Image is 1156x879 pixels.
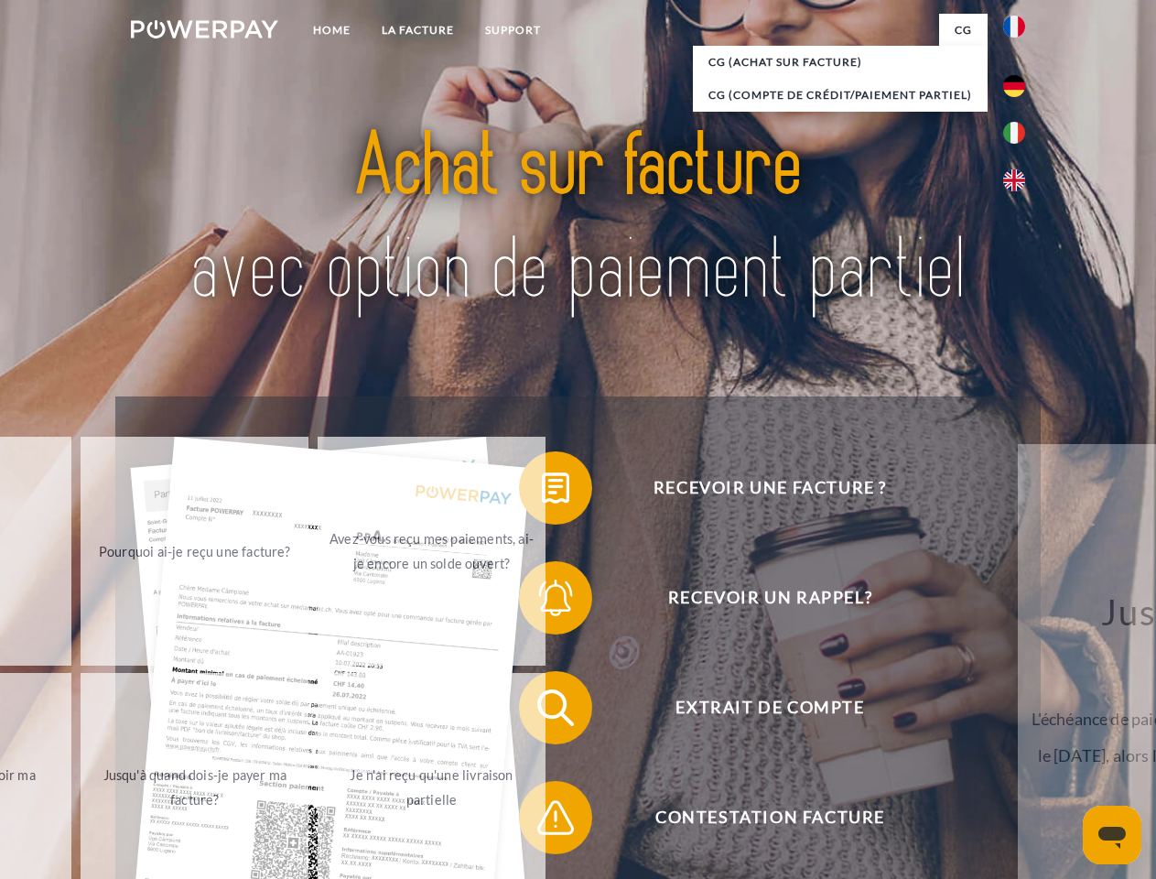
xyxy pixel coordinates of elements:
a: CG [939,14,988,47]
iframe: Bouton de lancement de la fenêtre de messagerie [1083,806,1141,864]
a: LA FACTURE [366,14,470,47]
button: Contestation Facture [519,781,995,854]
a: CG (achat sur facture) [693,46,988,79]
a: CG (Compte de crédit/paiement partiel) [693,79,988,112]
span: Contestation Facture [546,781,994,854]
img: title-powerpay_fr.svg [175,88,981,351]
a: Support [470,14,556,47]
button: Extrait de compte [519,671,995,744]
img: de [1003,75,1025,97]
div: Jusqu'à quand dois-je payer ma facture? [92,763,297,812]
img: it [1003,122,1025,144]
img: fr [1003,16,1025,38]
a: Avez-vous reçu mes paiements, ai-je encore un solde ouvert? [318,437,546,666]
a: Home [297,14,366,47]
div: Je n'ai reçu qu'une livraison partielle [329,763,535,812]
div: Pourquoi ai-je reçu une facture? [92,538,297,563]
img: en [1003,169,1025,191]
img: logo-powerpay-white.svg [131,20,278,38]
span: Extrait de compte [546,671,994,744]
div: Avez-vous reçu mes paiements, ai-je encore un solde ouvert? [329,526,535,576]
